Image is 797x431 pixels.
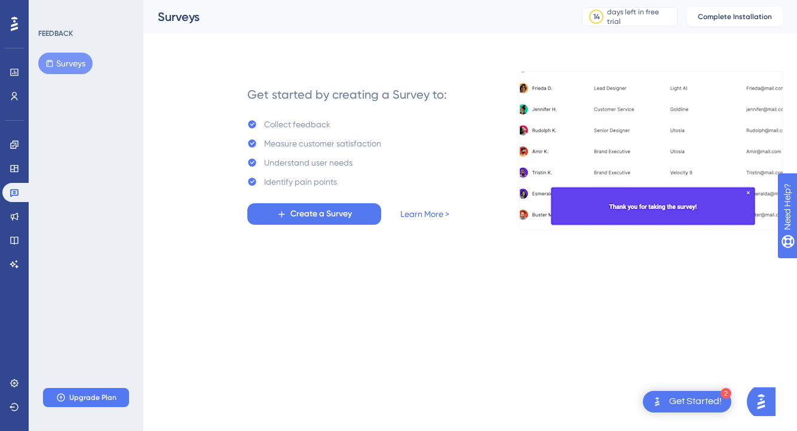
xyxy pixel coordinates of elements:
button: Complete Installation [687,7,783,26]
div: 14 [593,12,600,22]
img: launcher-image-alternative-text [650,395,664,409]
span: Need Help? [28,3,75,17]
button: Upgrade Plan [43,388,129,407]
div: Surveys [158,8,552,25]
div: Get started by creating a Survey to: [247,86,447,103]
span: Upgrade Plan [69,393,117,402]
div: Understand user needs [264,155,352,170]
button: Surveys [38,53,93,74]
div: Identify pain points [264,175,337,189]
button: Create a Survey [247,203,381,225]
span: Complete Installation [698,12,772,22]
div: Collect feedback [264,117,330,132]
div: Open Get Started! checklist, remaining modules: 2 [643,391,731,412]
span: Create a Survey [290,207,352,221]
iframe: UserGuiding AI Assistant Launcher [747,384,783,420]
a: Learn More > [400,207,449,221]
div: days left in free trial [607,7,673,26]
div: Measure customer satisfaction [264,136,381,151]
div: FEEDBACK [38,29,73,38]
div: 2 [721,388,731,399]
div: Get Started! [669,395,722,408]
img: b81bf5b5c10d0e3e90f664060979471a.gif [519,71,783,230]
